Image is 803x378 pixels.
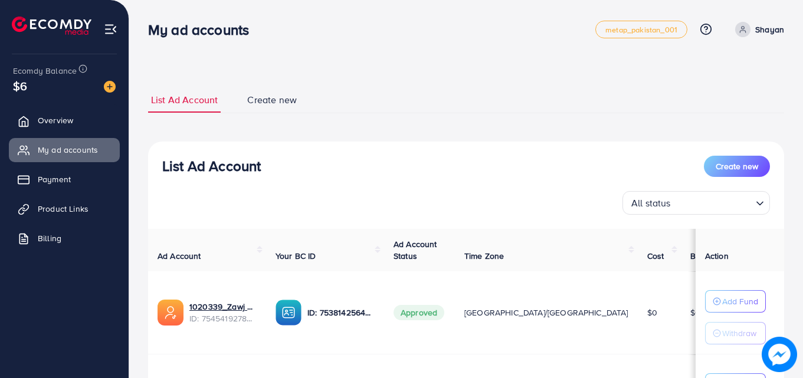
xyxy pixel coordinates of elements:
[104,22,117,36] img: menu
[158,300,183,326] img: ic-ads-acc.e4c84228.svg
[704,156,770,177] button: Create new
[755,22,784,37] p: Shayan
[730,22,784,37] a: Shayan
[276,300,301,326] img: ic-ba-acc.ded83a64.svg
[9,167,120,191] a: Payment
[722,326,756,340] p: Withdraw
[276,250,316,262] span: Your BC ID
[9,109,120,132] a: Overview
[595,21,687,38] a: metap_pakistan_001
[151,93,218,107] span: List Ad Account
[9,197,120,221] a: Product Links
[104,81,116,93] img: image
[307,305,375,320] p: ID: 7538142564612849682
[189,313,257,324] span: ID: 7545419278074380306
[705,290,766,313] button: Add Fund
[247,93,297,107] span: Create new
[394,238,437,262] span: Ad Account Status
[38,144,98,156] span: My ad accounts
[394,305,444,320] span: Approved
[716,160,758,172] span: Create new
[158,250,201,262] span: Ad Account
[13,65,77,77] span: Ecomdy Balance
[622,191,770,215] div: Search for option
[647,250,664,262] span: Cost
[12,17,91,35] img: logo
[38,173,71,185] span: Payment
[9,138,120,162] a: My ad accounts
[674,192,751,212] input: Search for option
[38,114,73,126] span: Overview
[722,294,758,308] p: Add Fund
[647,307,657,318] span: $0
[13,77,27,94] span: $6
[189,301,257,313] a: 1020339_Zawj Officials_1756805066440
[705,250,729,262] span: Action
[38,203,89,215] span: Product Links
[464,250,504,262] span: Time Zone
[162,157,261,175] h3: List Ad Account
[762,337,797,372] img: image
[629,195,673,212] span: All status
[464,307,628,318] span: [GEOGRAPHIC_DATA]/[GEOGRAPHIC_DATA]
[148,21,258,38] h3: My ad accounts
[605,26,677,34] span: metap_pakistan_001
[705,322,766,344] button: Withdraw
[9,226,120,250] a: Billing
[189,301,257,325] div: <span class='underline'>1020339_Zawj Officials_1756805066440</span></br>7545419278074380306
[38,232,61,244] span: Billing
